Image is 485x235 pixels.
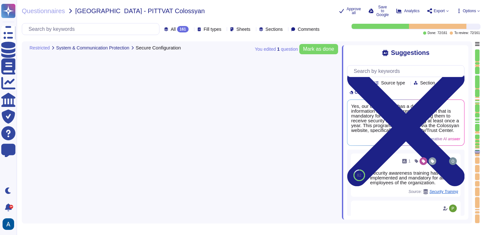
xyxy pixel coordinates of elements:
[30,46,50,50] span: Restricted
[347,7,361,15] span: Approve all
[177,26,189,32] div: 161
[255,47,298,51] span: You edited question
[204,27,221,31] span: Fill types
[428,31,436,35] span: Done:
[171,27,176,31] span: All
[449,157,457,165] img: user
[25,23,159,35] input: Search by keywords
[298,27,319,31] span: Comments
[449,205,457,212] img: user
[136,45,181,50] span: Secure Configuration
[369,5,389,17] button: Save to Google
[299,44,338,54] button: Mark as done
[463,9,476,13] span: Options
[396,8,420,13] button: Analytics
[376,5,389,17] span: Save to Google
[470,31,480,35] span: 72 / 161
[339,7,361,15] button: Approve all
[404,9,420,13] span: Analytics
[56,46,129,50] span: System & Communication Protection
[351,65,464,77] input: Search by keywords
[1,217,19,231] button: user
[75,8,205,14] span: [GEOGRAPHIC_DATA] - PITTVAT Colossyan
[434,9,445,13] span: Export
[22,8,65,14] span: Questionnaires
[266,27,283,31] span: Sections
[3,218,14,230] img: user
[277,47,280,51] b: 1
[303,47,334,52] span: Mark as done
[357,173,361,177] span: 82
[236,27,251,31] span: Sheets
[9,205,13,209] div: 9+
[438,31,447,35] span: 72 / 161
[454,31,469,35] span: To review:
